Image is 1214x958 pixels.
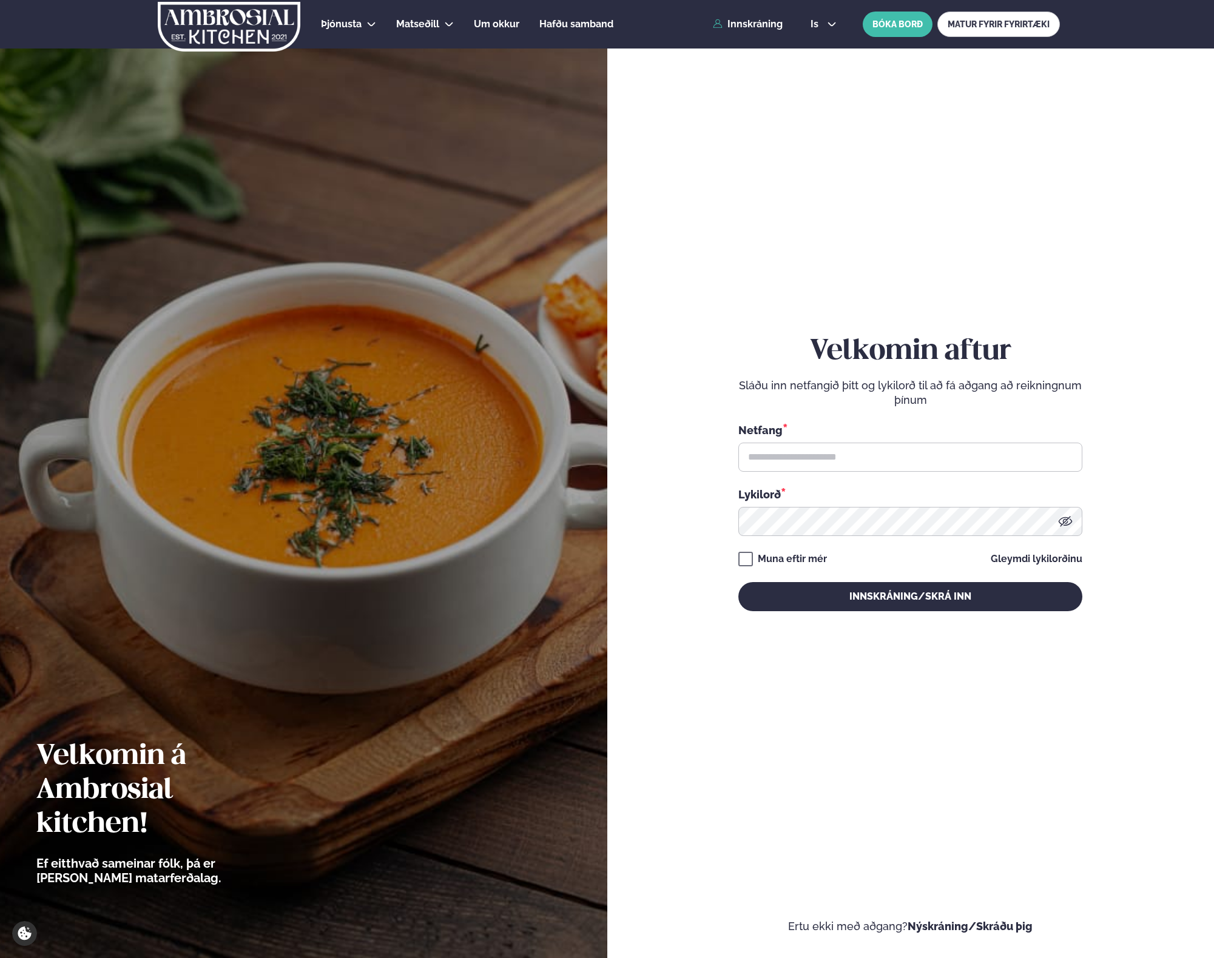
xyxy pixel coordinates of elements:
[474,17,519,32] a: Um okkur
[738,582,1082,611] button: Innskráning/Skrá inn
[644,919,1178,934] p: Ertu ekki með aðgang?
[36,740,288,842] h2: Velkomin á Ambrosial kitchen!
[937,12,1060,37] a: MATUR FYRIR FYRIRTÆKI
[539,17,613,32] a: Hafðu samband
[991,554,1082,564] a: Gleymdi lykilorðinu
[801,19,846,29] button: is
[908,920,1033,933] a: Nýskráning/Skráðu þig
[396,17,439,32] a: Matseðill
[738,422,1082,438] div: Netfang
[738,378,1082,407] p: Sláðu inn netfangið þitt og lykilorð til að fá aðgang að reikningnum þínum
[396,18,439,30] span: Matseðill
[863,12,932,37] button: BÓKA BORÐ
[539,18,613,30] span: Hafðu samband
[738,486,1082,502] div: Lykilorð
[12,921,37,946] a: Cookie settings
[36,856,288,885] p: Ef eitthvað sameinar fólk, þá er [PERSON_NAME] matarferðalag.
[474,18,519,30] span: Um okkur
[157,2,302,52] img: logo
[713,19,783,30] a: Innskráning
[811,19,822,29] span: is
[321,17,362,32] a: Þjónusta
[321,18,362,30] span: Þjónusta
[738,335,1082,369] h2: Velkomin aftur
